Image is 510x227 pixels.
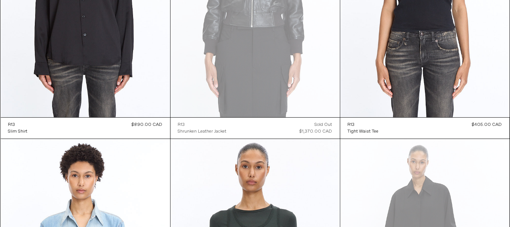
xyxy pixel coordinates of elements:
span: $890.00 CAD [132,122,163,128]
a: Slim Shirt [8,128,28,135]
span: $405.00 CAD [472,122,502,128]
div: R13 [178,122,185,128]
a: Tight Waist Tee [348,128,379,135]
div: Shrunken Leather Jacket [178,128,227,135]
div: R13 [8,122,15,128]
div: Tight Waist Tee [348,128,379,135]
div: Sold out [315,121,332,128]
a: R13 [348,121,379,128]
a: R13 [8,121,28,128]
div: Slim Shirt [8,128,28,135]
div: R13 [348,122,355,128]
a: R13 [178,121,227,128]
span: $1,370.00 CAD [300,128,332,134]
a: Shrunken Leather Jacket [178,128,227,135]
